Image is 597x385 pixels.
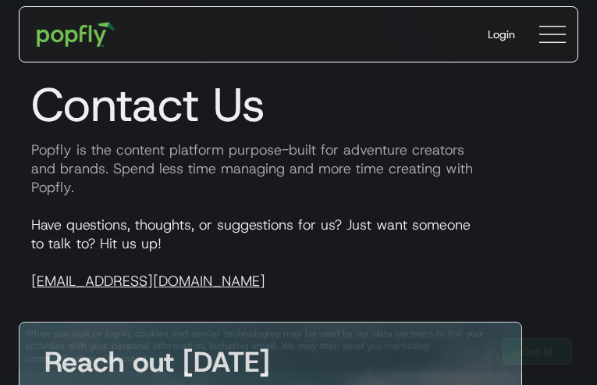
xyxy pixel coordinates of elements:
[503,338,572,365] a: Got It!
[19,77,578,133] h1: Contact Us
[25,327,490,365] div: When you visit or log in, cookies and similar technologies may be used by our data partners to li...
[19,141,578,197] p: Popfly is the content platform purpose-built for adventure creators and brands. Spend less time m...
[475,14,528,55] a: Login
[488,27,515,42] div: Login
[31,272,265,291] a: [EMAIL_ADDRESS][DOMAIN_NAME]
[19,216,578,291] p: Have questions, thoughts, or suggestions for us? Just want someone to talk to? Hit us up!
[147,352,166,365] a: here
[26,11,126,58] a: home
